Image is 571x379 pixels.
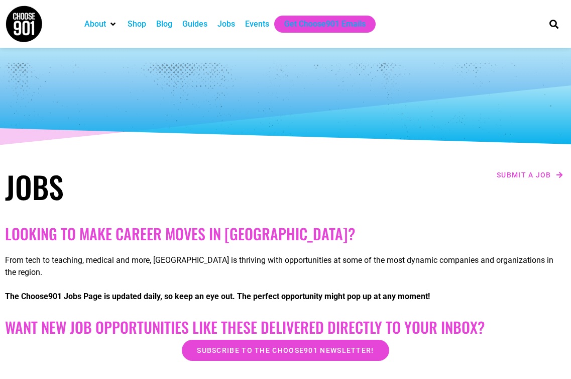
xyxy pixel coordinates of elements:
[128,18,146,30] a: Shop
[5,318,566,336] h2: Want New Job Opportunities like these Delivered Directly to your Inbox?
[217,18,235,30] a: Jobs
[156,18,172,30] a: Blog
[5,225,566,243] h2: Looking to make career moves in [GEOGRAPHIC_DATA]?
[79,16,123,33] div: About
[197,347,374,354] span: Subscribe to the Choose901 newsletter!
[5,254,566,278] p: From tech to teaching, medical and more, [GEOGRAPHIC_DATA] is thriving with opportunities at some...
[494,168,566,181] a: Submit a job
[5,292,430,301] strong: The Choose901 Jobs Page is updated daily, so keep an eye out. The perfect opportunity might pop u...
[245,18,269,30] a: Events
[79,16,534,33] nav: Main nav
[5,168,281,205] h1: Jobs
[84,18,106,30] a: About
[284,18,366,30] a: Get Choose901 Emails
[545,16,562,32] div: Search
[182,18,207,30] a: Guides
[182,340,389,361] a: Subscribe to the Choose901 newsletter!
[497,171,551,178] span: Submit a job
